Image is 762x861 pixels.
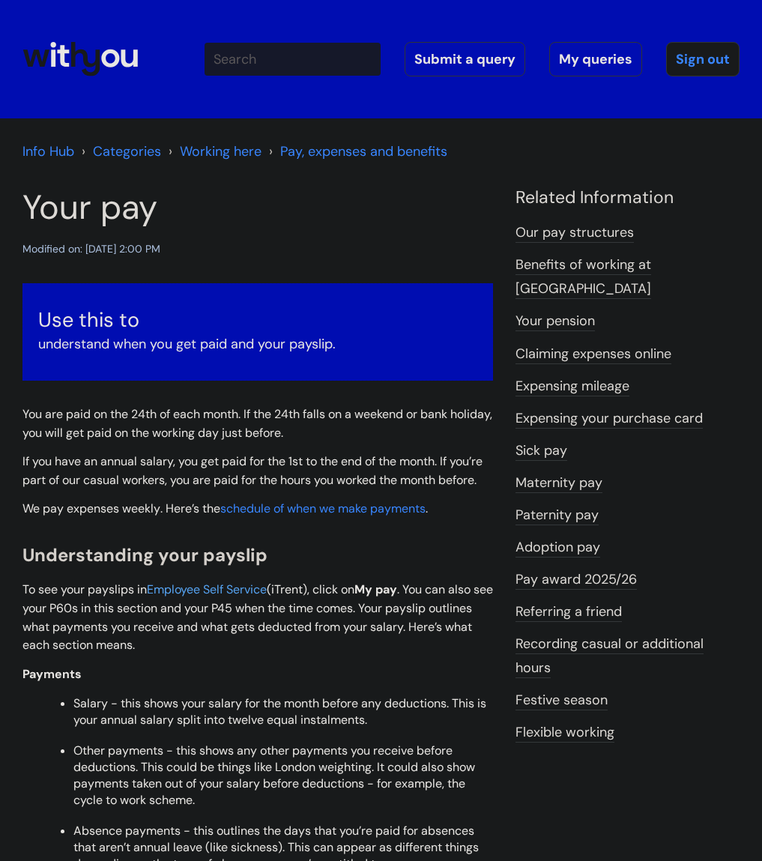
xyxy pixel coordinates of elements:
span: Payments [22,666,82,682]
a: Pay, expenses and benefits [280,142,447,160]
h1: Your pay [22,187,493,228]
div: Modified on: [DATE] 2:00 PM [22,240,160,259]
a: Expensing mileage [515,377,629,396]
a: Info Hub [22,142,74,160]
span: (iTrent), click on [267,581,354,597]
span: To see your payslips in [22,581,147,597]
input: Search [205,43,381,76]
a: Categories [93,142,161,160]
span: Salary - this shows your salary for the month before any deductions. This is your annual salary s... [73,695,486,728]
a: Submit a query [405,42,525,76]
span: Other payments - this shows any other payments you receive before deductions. This could be thing... [73,743,475,808]
div: | - [205,42,740,76]
li: Solution home [78,139,161,163]
span: Understanding your payslip [22,543,267,567]
a: Flexible working [515,723,614,743]
a: Expensing your purchase card [515,409,703,429]
span: My pay [354,581,397,597]
a: Recording casual or additional hours [515,635,704,678]
span: You are paid on the 24th of each month. If the 24th falls on a weekend or bank holiday, you will ... [22,406,492,441]
a: Working here [180,142,261,160]
a: Maternity pay [515,474,602,493]
a: Sign out [666,42,740,76]
h4: Related Information [515,187,740,208]
a: Employee Self Service [147,581,267,597]
a: Claiming expenses online [515,345,671,364]
a: Pay award 2025/26 [515,570,637,590]
a: Referring a friend [515,602,622,622]
a: schedule of when we make payments [220,501,426,516]
span: We pay expenses weekly [22,501,160,516]
a: Adoption pay [515,538,600,558]
h3: Use this to [38,308,477,332]
a: Sick pay [515,441,567,461]
a: Benefits of working at [GEOGRAPHIC_DATA] [515,256,651,299]
span: If you have an annual salary, you get paid for the 1st to the end of the month. If you’re part of... [22,453,483,488]
p: understand when you get paid and your payslip. [38,332,477,356]
a: Our pay structures [515,223,634,243]
li: Pay, expenses and benefits [265,139,447,163]
a: My queries [549,42,642,76]
a: Festive season [515,691,608,710]
span: . Here’s the . [22,501,428,516]
a: Paternity pay [515,506,599,525]
li: Working here [165,139,261,163]
a: Your pension [515,312,595,331]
